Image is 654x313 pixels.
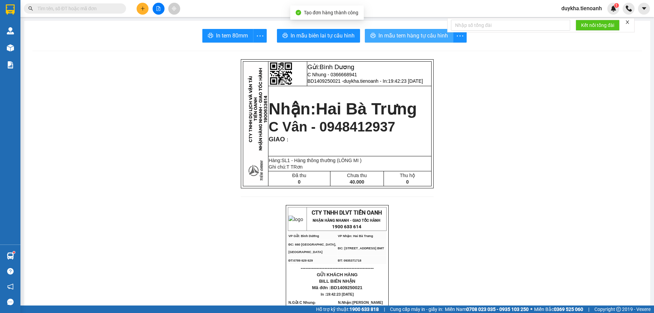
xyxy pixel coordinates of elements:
[338,300,383,312] span: [PERSON_NAME] -
[31,13,90,18] span: Ngọc Thư - 0971534604
[137,3,149,15] button: plus
[270,62,292,85] img: qr-code
[576,20,620,31] button: Kết nối tổng đài
[7,44,14,51] img: warehouse-icon
[4,36,102,73] span: Hai Bà Trưng
[388,78,423,84] span: 19:42:23 [DATE]
[269,136,285,143] span: GIAO
[31,20,115,32] span: BD1409250020 -
[289,243,336,254] span: ĐC: 660 [GEOGRAPHIC_DATA], [GEOGRAPHIC_DATA]
[588,306,589,313] span: |
[286,164,302,170] span: T TRơn
[614,3,619,8] sup: 1
[140,6,145,11] span: plus
[638,3,650,15] button: caret-down
[269,164,303,170] span: Ghi chú:
[313,218,380,223] strong: NHẬN HÀNG NHANH - GIAO TỐC HÀNH
[269,158,361,163] span: Hàng:SL
[289,259,313,262] span: ĐT:0789 629 629
[370,33,376,39] span: printer
[384,306,385,313] span: |
[37,5,118,12] input: Tìm tên, số ĐT hoặc mã đơn
[7,252,14,260] img: warehouse-icon
[616,307,621,312] span: copyright
[43,4,78,11] span: Bình Dương
[253,29,267,43] button: more
[641,5,647,12] span: caret-down
[7,299,14,305] span: message
[4,36,102,73] strong: Nhận:
[390,306,443,313] span: Cung cấp máy in - giấy in:
[289,234,319,238] span: VP Gửi: Bình Dương
[312,209,382,216] span: CTY TNHH DLVT TIẾN OANH
[308,72,357,77] span: C Nhung - 0366668941
[451,20,570,31] input: Nhập số tổng đài
[28,6,33,11] span: search
[299,300,314,304] span: C Nhung
[298,179,301,185] span: 0
[31,20,115,32] span: duykha.tienoanh - In:
[153,3,165,15] button: file-add
[7,61,14,68] img: solution-icon
[289,216,303,223] img: logo
[37,26,77,32] span: 18:55:11 [DATE]
[400,173,415,178] span: Thu hộ
[156,6,161,11] span: file-add
[172,6,176,11] span: aim
[282,33,288,39] span: printer
[296,10,301,15] span: check-circle
[349,307,379,312] strong: 1900 633 818
[253,32,266,40] span: more
[202,29,253,43] button: printerIn tem 80mm
[308,78,423,84] span: BD1409250021 -
[625,20,630,25] span: close
[308,63,355,71] span: Gửi:
[277,29,360,43] button: printerIn mẫu biên lai tự cấu hình
[530,308,532,311] span: ⚪️
[301,265,374,271] span: ----------------------------------------------
[331,285,362,290] span: BD1409250021
[581,21,614,29] span: Kết nối tổng đài
[316,306,379,313] span: Hỗ trợ kỹ thuật:
[610,5,617,12] img: icon-new-feature
[13,251,15,253] sup: 1
[453,32,466,40] span: more
[269,119,395,134] span: C Vân - 0948412937
[534,306,583,313] span: Miền Bắc
[31,4,78,11] span: Gửi:
[338,300,383,312] span: N.Nhận:
[319,279,356,284] span: BILL BIÊN NHẬN
[378,31,448,40] span: In mẫu tem hàng tự cấu hình
[349,179,364,185] span: 40.000
[304,10,358,15] span: Tạo đơn hàng thành công
[453,29,467,43] button: more
[332,224,361,229] strong: 1900 633 614
[626,5,632,12] img: phone-icon
[554,307,583,312] strong: 0369 525 060
[406,179,409,185] span: 0
[466,307,529,312] strong: 0708 023 035 - 0935 103 250
[291,31,355,40] span: In mẫu biên lai tự cấu hình
[338,259,361,262] span: ĐT: 0935371718
[7,283,14,290] span: notification
[287,158,361,163] span: 1 - Hàng thông thường (LÔNG MI )
[312,285,362,290] span: Mã đơn :
[320,63,354,71] span: Bình Dương
[615,3,618,8] span: 1
[556,4,607,13] span: duykha.tienoanh
[285,137,289,142] span: :
[343,78,423,84] span: duykha.tienoanh - In:
[216,31,248,40] span: In tem 80mm
[269,100,417,118] strong: Nhận:
[347,173,367,178] span: Chưa thu
[326,292,354,296] span: 19:42:23 [DATE]
[338,234,373,238] span: VP Nhận: Hai Bà Trưng
[292,173,306,178] span: Đã thu
[289,300,323,312] span: N.Gửi:
[338,247,384,250] span: ĐC: [STREET_ADDRESS] BMT
[208,33,213,39] span: printer
[6,4,15,15] img: logo-vxr
[321,292,354,296] span: In :
[365,29,453,43] button: printerIn mẫu tem hàng tự cấu hình
[445,306,529,313] span: Miền Nam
